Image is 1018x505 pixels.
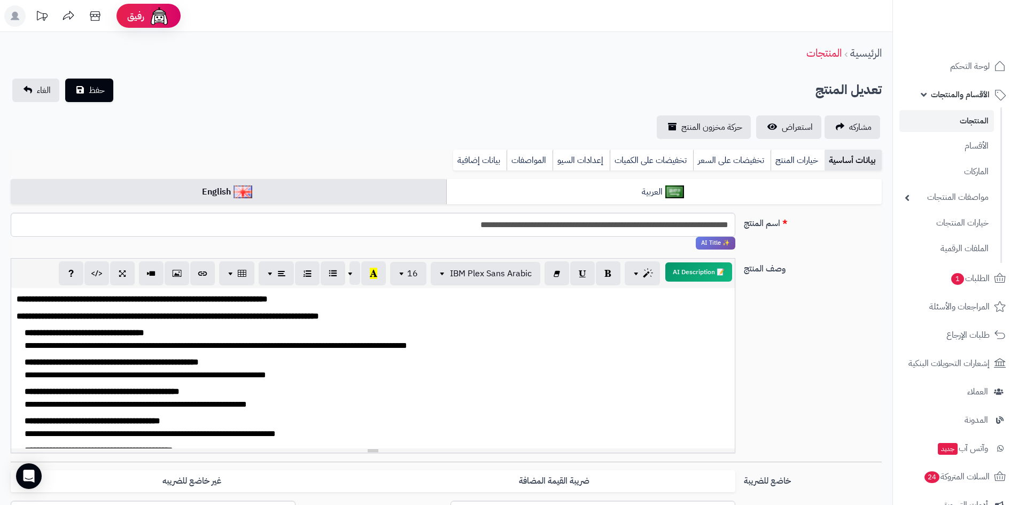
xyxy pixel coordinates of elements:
[899,464,1012,490] a: السلات المتروكة24
[965,413,988,428] span: المدونة
[937,441,988,456] span: وآتس آب
[37,84,51,97] span: الغاء
[899,237,994,260] a: الملفات الرقمية
[929,299,990,314] span: المراجعات والأسئلة
[681,121,742,134] span: حركة مخزون المنتج
[899,212,994,235] a: خيارات المنتجات
[950,59,990,74] span: لوحة التحكم
[12,79,59,102] a: الغاء
[924,471,940,484] span: 24
[11,470,373,492] label: غير خاضع للضريبه
[945,17,1008,40] img: logo-2.png
[899,53,1012,79] a: لوحة التحكم
[815,79,882,101] h2: تعديل المنتج
[740,470,886,487] label: خاضع للضريبة
[431,262,540,285] button: IBM Plex Sans Arabic
[899,407,1012,433] a: المدونة
[771,150,825,171] a: خيارات المنتج
[899,266,1012,291] a: الطلبات1
[899,294,1012,320] a: المراجعات والأسئلة
[390,262,426,285] button: 16
[65,79,113,102] button: حفظ
[923,469,990,484] span: السلات المتروكة
[450,267,532,280] span: IBM Plex Sans Arabic
[908,356,990,371] span: إشعارات التحويلات البنكية
[899,135,994,158] a: الأقسام
[740,213,886,230] label: اسم المنتج
[899,436,1012,461] a: وآتس آبجديد
[951,273,965,285] span: 1
[806,45,842,61] a: المنتجات
[453,150,507,171] a: بيانات إضافية
[610,150,693,171] a: تخفيضات على الكميات
[782,121,813,134] span: استعراض
[127,10,144,22] span: رفيق
[553,150,610,171] a: إعدادات السيو
[899,186,994,209] a: مواصفات المنتجات
[149,5,170,27] img: ai-face.png
[234,185,252,198] img: English
[696,237,735,250] span: انقر لاستخدام رفيقك الذكي
[849,121,872,134] span: مشاركه
[899,379,1012,405] a: العملاء
[740,258,886,275] label: وصف المنتج
[11,179,446,205] a: English
[850,45,882,61] a: الرئيسية
[825,150,882,171] a: بيانات أساسية
[825,115,880,139] a: مشاركه
[446,179,882,205] a: العربية
[407,267,418,280] span: 16
[693,150,771,171] a: تخفيضات على السعر
[967,384,988,399] span: العملاء
[946,328,990,343] span: طلبات الإرجاع
[665,185,684,198] img: العربية
[665,262,732,282] button: 📝 AI Description
[507,150,553,171] a: المواصفات
[657,115,751,139] a: حركة مخزون المنتج
[373,470,735,492] label: ضريبة القيمة المضافة
[938,443,958,455] span: جديد
[899,322,1012,348] a: طلبات الإرجاع
[756,115,821,139] a: استعراض
[899,110,994,132] a: المنتجات
[899,351,1012,376] a: إشعارات التحويلات البنكية
[28,5,55,29] a: تحديثات المنصة
[950,271,990,286] span: الطلبات
[89,84,105,97] span: حفظ
[16,463,42,489] div: Open Intercom Messenger
[931,87,990,102] span: الأقسام والمنتجات
[899,160,994,183] a: الماركات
